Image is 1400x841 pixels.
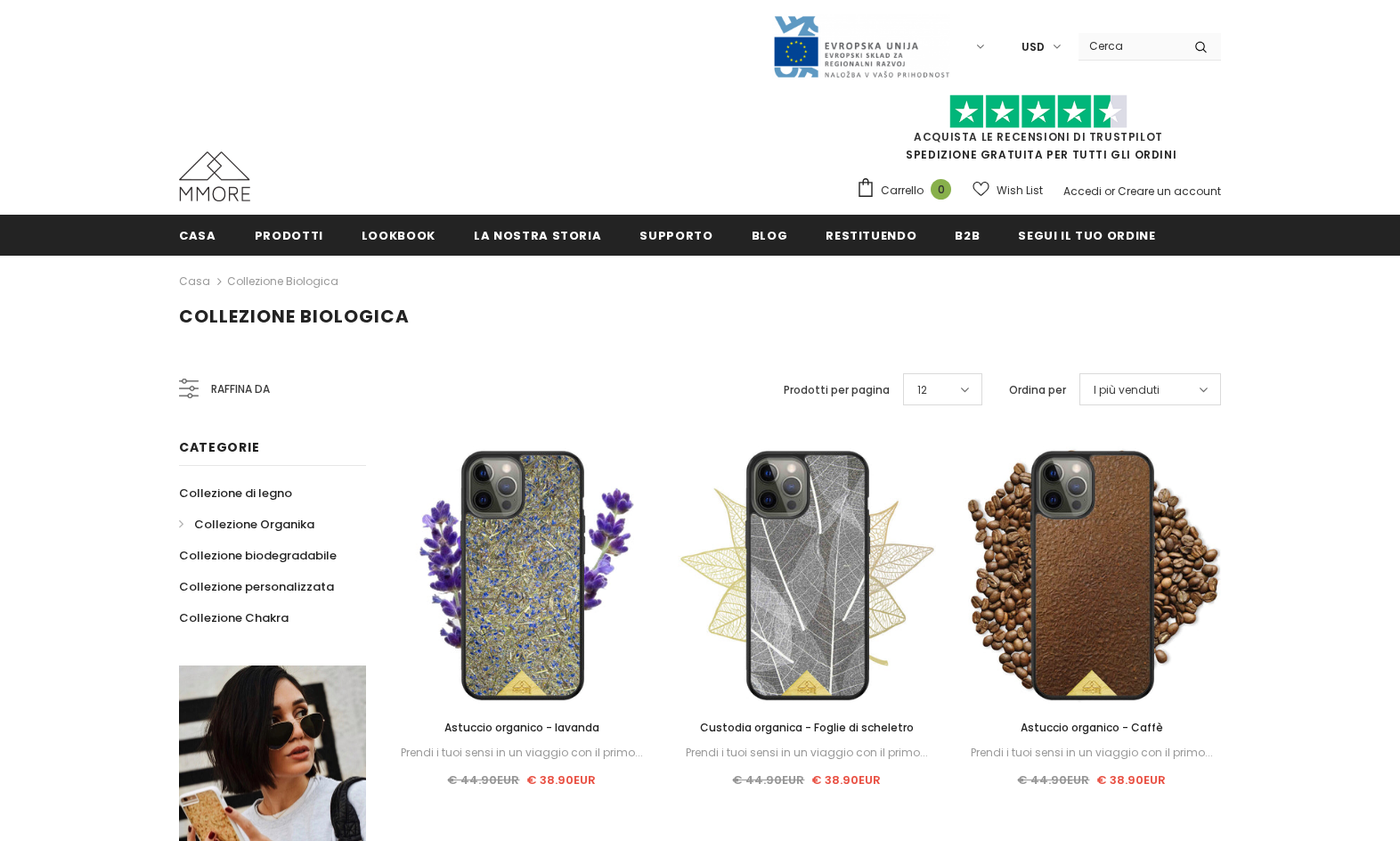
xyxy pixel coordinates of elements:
[179,509,314,540] a: Collezione Organika
[881,182,924,200] span: Carrello
[474,215,601,255] a: La nostra storia
[1096,772,1166,788] span: € 38.90EUR
[1118,184,1221,199] a: Creare un account
[179,151,250,201] img: Casi MMORE
[362,227,435,244] span: Lookbook
[772,14,950,79] img: Javni Razpis
[255,215,323,255] a: Prodotti
[931,179,951,200] span: 0
[955,227,980,244] span: B2B
[963,743,1221,763] div: Prendi i tuoi sensi in un viaggio con il primo...
[752,215,788,255] a: Blog
[1022,38,1045,56] span: USD
[1018,215,1155,255] a: Segui il tuo ordine
[1104,184,1115,199] span: or
[752,227,788,244] span: Blog
[1078,33,1181,59] input: Search Site
[362,215,435,255] a: Lookbook
[963,718,1221,738] a: Astuccio organico - Caffè
[826,227,916,244] span: Restituendo
[772,38,950,53] a: Javni Razpis
[179,540,337,571] a: Collezione biodegradabile
[444,720,599,735] span: Astuccio organico - lavanda
[1017,772,1089,788] span: € 44.90EUR
[1094,381,1160,399] span: I più venduti
[1009,381,1066,399] label: Ordina per
[179,438,259,456] span: Categorie
[700,720,914,735] span: Custodia organica - Foglie di scheletro
[1063,184,1102,199] a: Accedi
[856,177,960,204] a: Carrello 0
[784,381,890,399] label: Prodotti per pagina
[949,94,1127,129] img: Fidati di Pilot Stars
[393,743,651,763] div: Prendi i tuoi sensi in un viaggio con il primo...
[973,175,1043,206] a: Wish List
[194,516,314,533] span: Collezione Organika
[826,215,916,255] a: Restituendo
[211,380,270,399] span: Raffina da
[179,227,216,244] span: Casa
[179,547,337,564] span: Collezione biodegradabile
[179,478,292,509] a: Collezione di legno
[255,227,323,244] span: Prodotti
[179,304,410,329] span: Collezione biologica
[227,274,338,289] a: Collezione biologica
[393,718,651,738] a: Astuccio organico - lavanda
[179,485,292,502] span: Collezione di legno
[997,182,1043,200] span: Wish List
[732,772,804,788] span: € 44.90EUR
[917,381,927,399] span: 12
[914,129,1163,144] a: Acquista le recensioni di TrustPilot
[179,271,210,292] a: Casa
[447,772,519,788] span: € 44.90EUR
[955,215,980,255] a: B2B
[1021,720,1163,735] span: Astuccio organico - Caffè
[856,102,1221,162] span: SPEDIZIONE GRATUITA PER TUTTI GLI ORDINI
[526,772,596,788] span: € 38.90EUR
[179,578,334,595] span: Collezione personalizzata
[179,602,289,633] a: Collezione Chakra
[179,609,289,626] span: Collezione Chakra
[1018,227,1155,244] span: Segui il tuo ordine
[811,772,881,788] span: € 38.90EUR
[474,227,601,244] span: La nostra storia
[639,227,712,244] span: supporto
[179,215,216,255] a: Casa
[678,743,936,763] div: Prendi i tuoi sensi in un viaggio con il primo...
[179,571,334,602] a: Collezione personalizzata
[678,718,936,738] a: Custodia organica - Foglie di scheletro
[639,215,712,255] a: supporto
